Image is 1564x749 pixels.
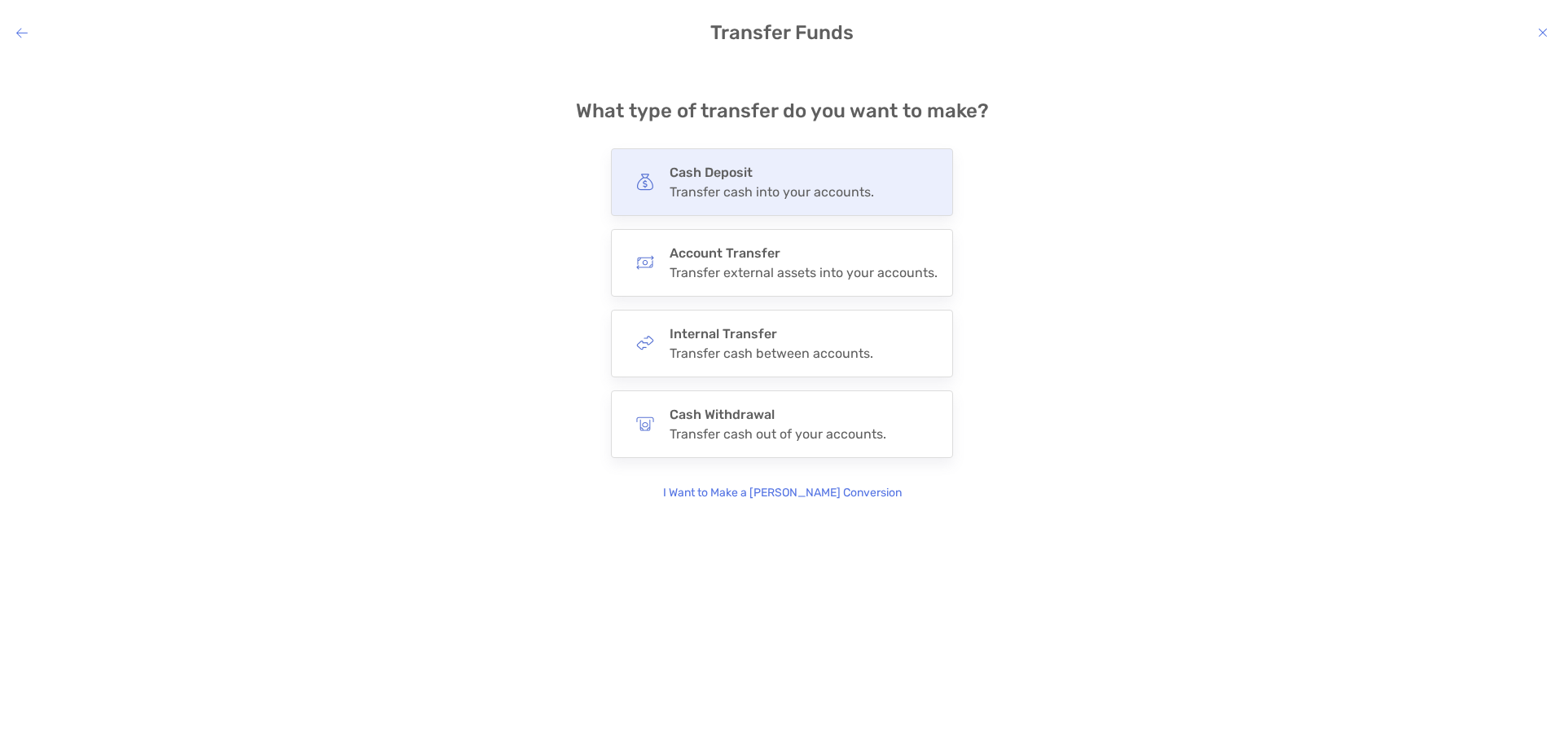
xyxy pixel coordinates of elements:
img: button icon [636,334,654,352]
h4: Internal Transfer [670,326,873,341]
div: Transfer external assets into your accounts. [670,265,938,280]
h4: Cash Withdrawal [670,407,886,422]
img: button icon [636,173,654,191]
h4: Account Transfer [670,245,938,261]
p: I Want to Make a [PERSON_NAME] Conversion [663,484,902,502]
div: Transfer cash out of your accounts. [670,426,886,442]
img: button icon [636,415,654,433]
img: button icon [636,253,654,271]
h4: What type of transfer do you want to make? [576,99,989,122]
div: Transfer cash into your accounts. [670,184,874,200]
h4: Cash Deposit [670,165,874,180]
div: Transfer cash between accounts. [670,346,873,361]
